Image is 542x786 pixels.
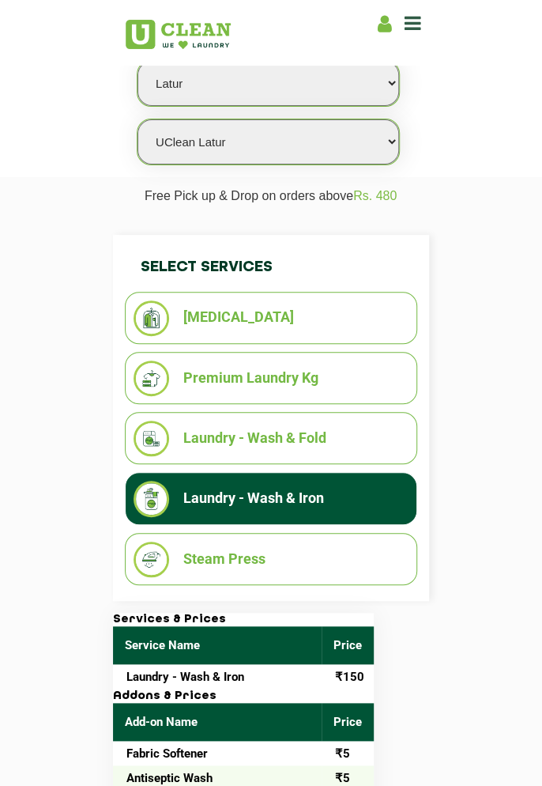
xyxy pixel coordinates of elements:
h3: Addons & Prices [113,690,374,704]
td: Fabric Softener [113,741,322,765]
td: ₹150 [322,664,374,689]
th: Price [322,703,374,741]
img: UClean Laundry and Dry Cleaning [126,20,231,49]
th: Price [322,626,374,664]
th: Add-on Name [113,703,322,741]
li: Laundry - Wash & Fold [134,421,408,456]
li: [MEDICAL_DATA] [134,300,408,336]
td: Laundry - Wash & Iron [113,664,322,689]
img: Steam Press [134,542,169,577]
td: ₹5 [322,741,374,765]
img: Premium Laundry Kg [134,361,169,396]
li: Premium Laundry Kg [134,361,408,396]
li: Laundry - Wash & Iron [134,481,408,516]
h3: Services & Prices [113,613,374,627]
p: Free Pick up & Drop on orders above [124,189,417,215]
li: Steam Press [134,542,408,577]
h4: Select Services [125,243,417,292]
img: Laundry - Wash & Fold [134,421,169,456]
th: Service Name [113,626,322,664]
img: Laundry - Wash & Iron [134,481,169,516]
img: Dry Cleaning [134,300,169,336]
span: Rs. 480 [353,189,397,202]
